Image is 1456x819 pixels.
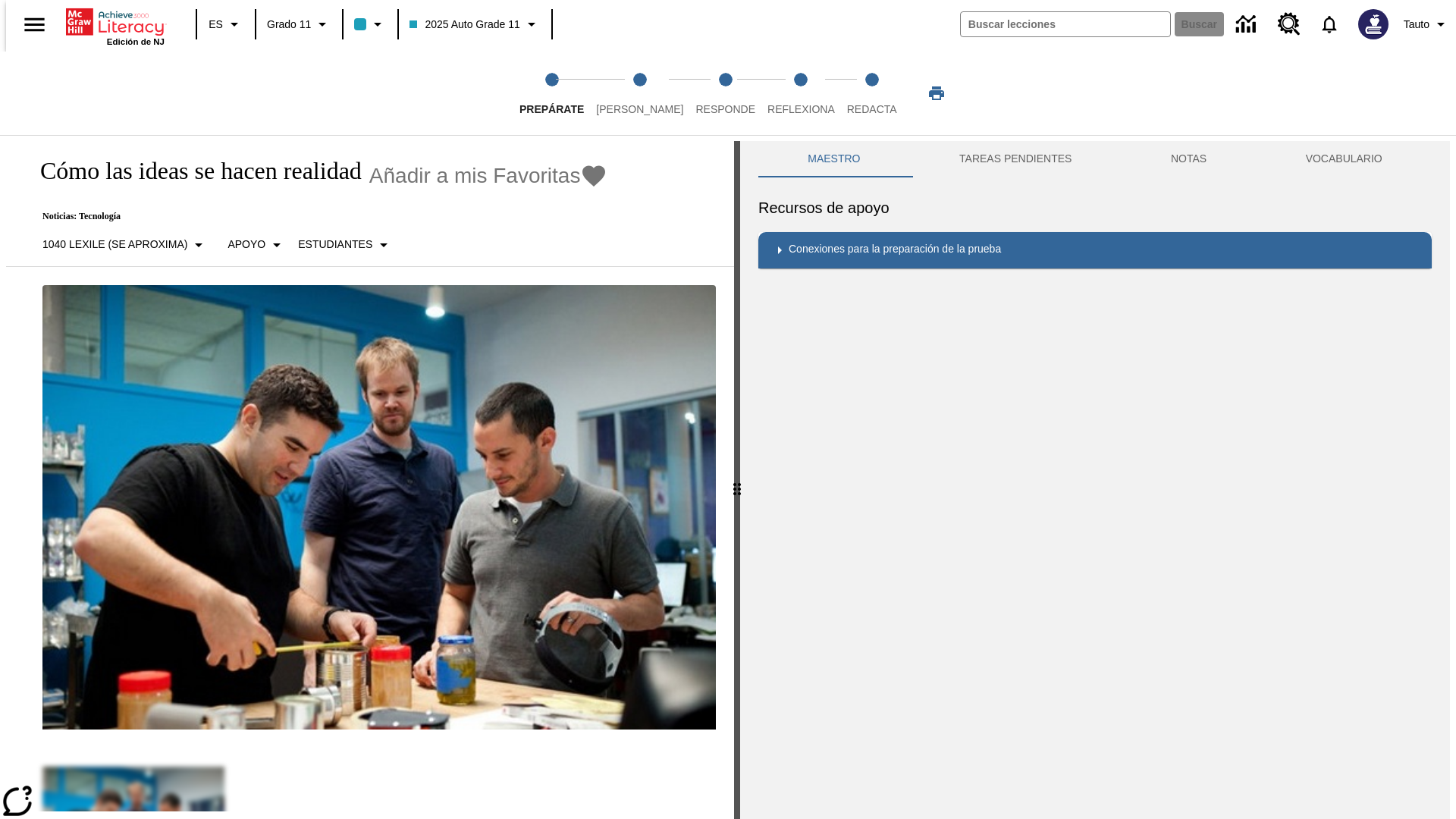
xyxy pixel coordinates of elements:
span: Añadir a mis Favoritas [369,164,581,188]
button: Reflexiona step 4 of 5 [755,52,847,135]
h6: Recursos de apoyo [758,196,1432,220]
button: Maestro [758,141,910,177]
span: Responde [695,103,755,115]
h1: Cómo las ideas se hacen realidad [24,157,362,185]
span: Reflexiona [767,103,835,115]
div: Pulsa la tecla de intro o la barra espaciadora y luego presiona las flechas de derecha e izquierd... [734,141,740,819]
button: VOCABULARIO [1256,141,1432,177]
p: 1040 Lexile (Se aproxima) [42,237,187,253]
button: Seleccione Lexile, 1040 Lexile (Se aproxima) [36,231,214,259]
div: Conexiones para la preparación de la prueba [758,232,1432,268]
a: Centro de recursos, Se abrirá en una pestaña nueva. [1269,4,1310,45]
div: Instructional Panel Tabs [758,141,1432,177]
span: 2025 Auto Grade 11 [409,17,519,33]
button: Imprimir [912,80,961,107]
button: Grado: Grado 11, Elige un grado [261,11,337,38]
button: Lee step 2 of 5 [584,52,695,135]
span: Edición de NJ [107,37,165,46]
span: Grado 11 [267,17,311,33]
div: reading [6,141,734,811]
button: Tipo de apoyo, Apoyo [221,231,292,259]
button: Clase: 2025 Auto Grade 11, Selecciona una clase [403,11,546,38]
img: El fundador de Quirky, Ben Kaufman prueba un nuevo producto con un compañero de trabajo, Gaz Brow... [42,285,716,730]
p: Conexiones para la preparación de la prueba [789,241,1001,259]
span: Redacta [847,103,897,115]
img: Avatar [1358,9,1389,39]
button: Lenguaje: ES, Selecciona un idioma [202,11,250,38]
button: Redacta step 5 of 5 [835,52,909,135]
button: Seleccionar estudiante [292,231,399,259]
input: Buscar campo [961,12,1170,36]
span: [PERSON_NAME] [596,103,683,115]
p: Apoyo [227,237,265,253]
div: activity [740,141,1450,819]
button: El color de la clase es azul claro. Cambiar el color de la clase. [348,11,393,38]
div: Portada [66,5,165,46]
button: Abrir el menú lateral [12,2,57,47]
span: Tauto [1404,17,1429,33]
button: Añadir a mis Favoritas - Cómo las ideas se hacen realidad [369,162,608,189]
span: ES [209,17,223,33]
button: Escoja un nuevo avatar [1349,5,1398,44]
button: Prepárate step 1 of 5 [507,52,596,135]
button: Perfil/Configuración [1398,11,1456,38]
p: Noticias: Tecnología [24,211,607,222]
button: TAREAS PENDIENTES [910,141,1122,177]
a: Notificaciones [1310,5,1349,44]
span: Prepárate [519,103,584,115]
a: Centro de información [1227,4,1269,45]
button: Responde step 3 of 5 [683,52,767,135]
p: Estudiantes [298,237,372,253]
button: NOTAS [1122,141,1257,177]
